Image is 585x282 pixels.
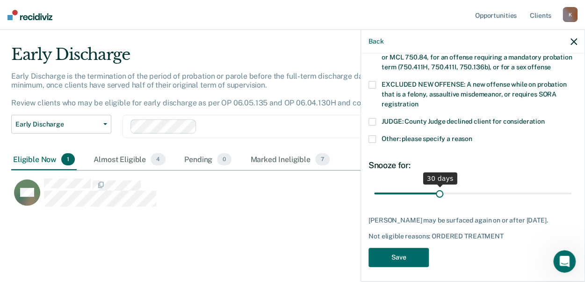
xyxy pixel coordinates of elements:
div: 30 days [423,172,457,185]
iframe: Intercom live chat [553,250,576,273]
span: 0 [217,153,231,165]
div: Eligible Now [11,149,77,170]
span: Early Discharge [15,120,100,128]
p: Early Discharge is the termination of the period of probation or parole before the full-term disc... [11,72,514,108]
div: Marked Ineligible [248,149,332,170]
div: [PERSON_NAME] may be surfaced again on or after [DATE]. [368,216,577,224]
span: JUDGE: County Judge declined client for consideration [382,118,545,125]
button: Back [368,37,383,45]
div: Early Discharge [11,45,538,72]
div: Almost Eligible [92,149,167,170]
div: K [563,7,578,22]
div: CaseloadOpportunityCell-0743877 [11,178,504,215]
span: EXCLUDED NEW OFFENSE: A new offense while on probation that is a felony, assaultive misdemeanor, ... [382,81,566,108]
span: Other: please specify a reason [382,135,472,142]
img: Recidiviz [7,10,52,20]
span: 4 [151,153,166,165]
span: 1 [61,153,75,165]
span: 7 [315,153,330,165]
div: Pending [182,149,233,170]
span: EXCLUDED CURRENT OFFENSE: On probation for MCL 750.81 or MCL 750.84, for an offense requiring a m... [382,44,572,71]
button: Save [368,248,429,267]
div: Snooze for: [368,160,577,171]
div: Not eligible reasons: ORDERED TREATMENT [368,232,577,240]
